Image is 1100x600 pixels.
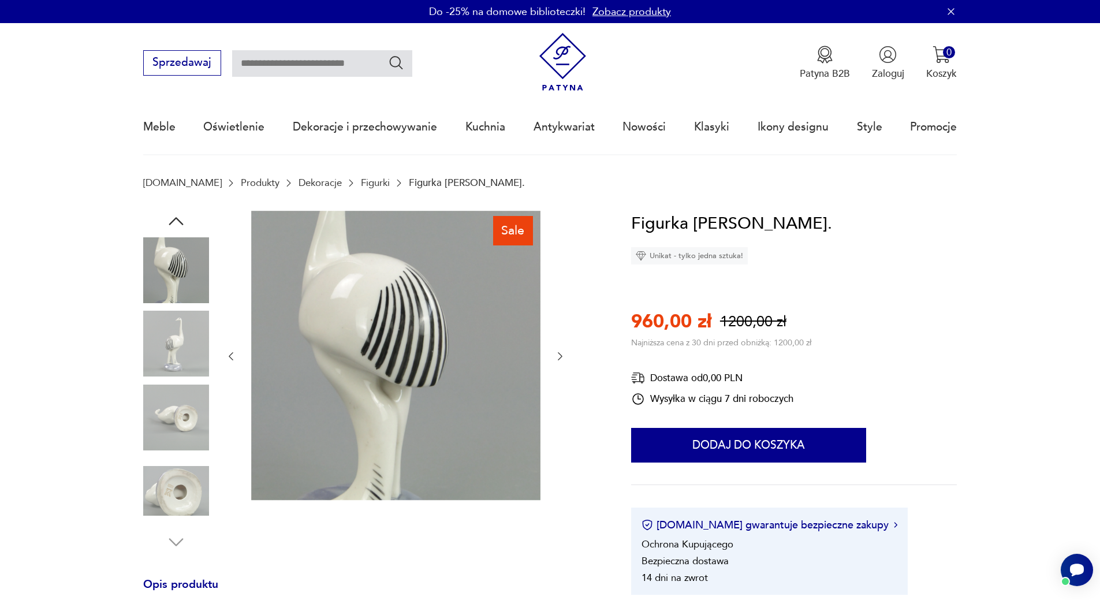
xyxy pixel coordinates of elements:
[143,311,209,377] img: Zdjęcie produktu Figurka strusia, H. Orthwein.
[872,67,904,80] p: Zaloguj
[143,458,209,524] img: Zdjęcie produktu Figurka strusia, H. Orthwein.
[894,522,897,528] img: Ikona strzałki w prawo
[1061,554,1093,586] iframe: Smartsupp widget button
[251,211,540,500] img: Zdjęcie produktu Figurka strusia, H. Orthwein.
[642,518,897,532] button: [DOMAIN_NAME] gwarantuje bezpieczne zakupy
[299,177,342,188] a: Dekoracje
[642,571,708,584] li: 14 dni na zwrot
[636,251,646,261] img: Ikona diamentu
[816,46,834,64] img: Ikona medalu
[143,59,221,68] a: Sprzedawaj
[429,5,586,19] p: Do -25% na domowe biblioteczki!
[631,371,645,385] img: Ikona dostawy
[642,538,733,551] li: Ochrona Kupującego
[631,371,793,385] div: Dostawa od 0,00 PLN
[409,177,525,188] p: Figurka [PERSON_NAME].
[631,211,832,237] h1: Figurka [PERSON_NAME].
[943,46,955,58] div: 0
[388,54,405,71] button: Szukaj
[758,100,829,154] a: Ikony designu
[493,216,533,245] div: Sale
[800,67,850,80] p: Patyna B2B
[534,100,595,154] a: Antykwariat
[361,177,390,188] a: Figurki
[720,312,786,332] p: 1200,00 zł
[694,100,729,154] a: Klasyki
[241,177,279,188] a: Produkty
[534,33,592,91] img: Patyna - sklep z meblami i dekoracjami vintage
[631,392,793,406] div: Wysyłka w ciągu 7 dni roboczych
[872,46,904,80] button: Zaloguj
[926,46,957,80] button: 0Koszyk
[800,46,850,80] button: Patyna B2B
[879,46,897,64] img: Ikonka użytkownika
[857,100,882,154] a: Style
[143,50,221,76] button: Sprzedawaj
[926,67,957,80] p: Koszyk
[293,100,437,154] a: Dekoracje i przechowywanie
[143,100,176,154] a: Meble
[642,554,729,568] li: Bezpieczna dostawa
[631,428,866,463] button: Dodaj do koszyka
[933,46,950,64] img: Ikona koszyka
[631,247,748,264] div: Unikat - tylko jedna sztuka!
[910,100,957,154] a: Promocje
[143,237,209,303] img: Zdjęcie produktu Figurka strusia, H. Orthwein.
[622,100,666,154] a: Nowości
[642,519,653,531] img: Ikona certyfikatu
[465,100,505,154] a: Kuchnia
[631,309,711,334] p: 960,00 zł
[631,337,811,348] p: Najniższa cena z 30 dni przed obniżką: 1200,00 zł
[143,177,222,188] a: [DOMAIN_NAME]
[203,100,264,154] a: Oświetlenie
[143,385,209,450] img: Zdjęcie produktu Figurka strusia, H. Orthwein.
[592,5,671,19] a: Zobacz produkty
[800,46,850,80] a: Ikona medaluPatyna B2B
